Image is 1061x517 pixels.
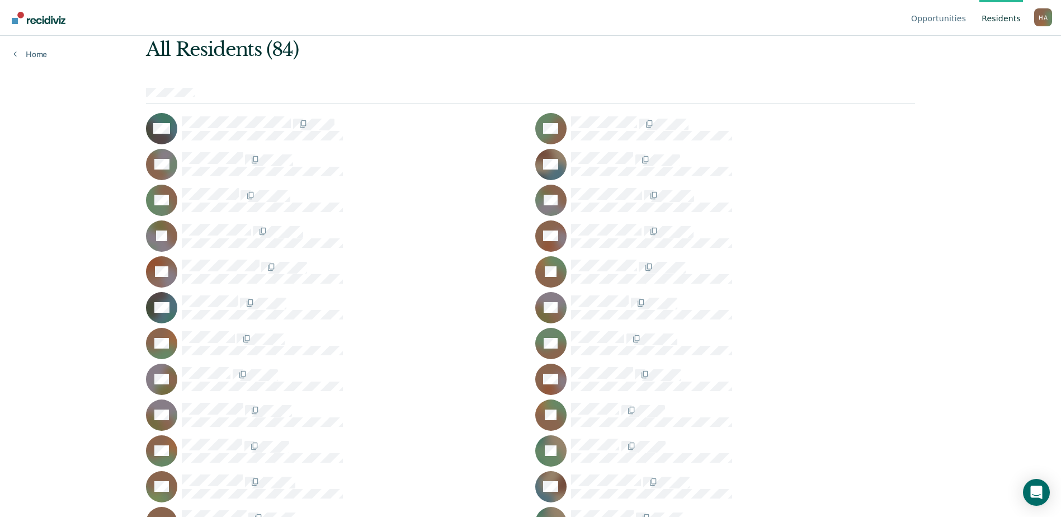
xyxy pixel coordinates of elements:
img: Recidiviz [12,12,65,24]
div: H A [1034,8,1052,26]
div: Open Intercom Messenger [1023,479,1050,506]
a: Home [13,49,47,59]
div: All Residents (84) [146,38,761,61]
button: Profile dropdown button [1034,8,1052,26]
